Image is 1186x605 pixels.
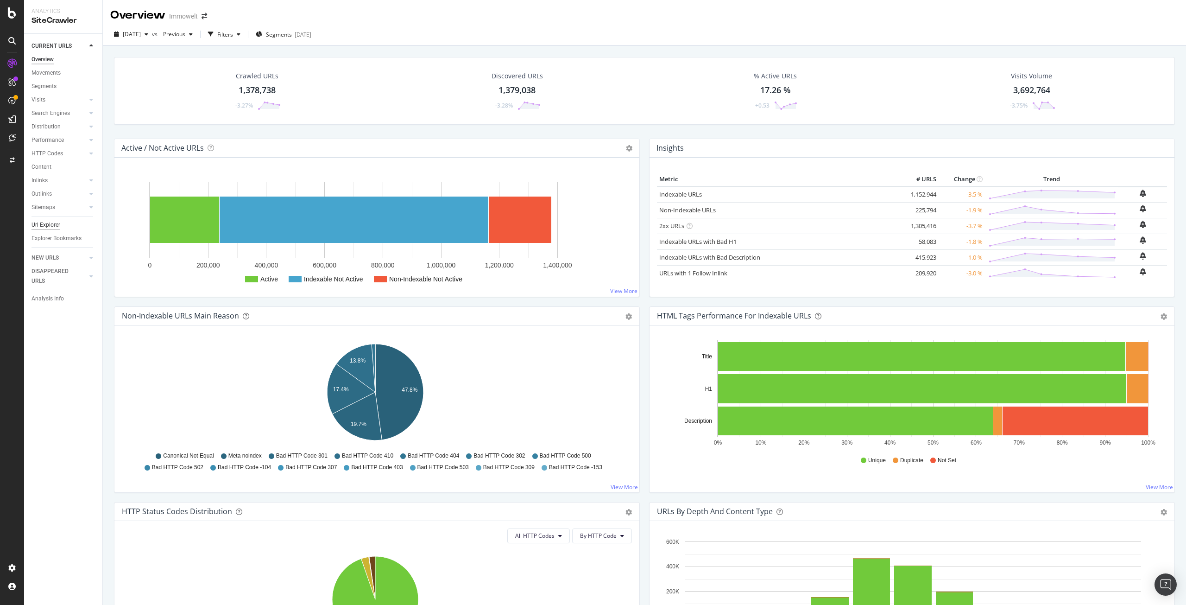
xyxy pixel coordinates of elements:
[32,253,59,263] div: NEW URLS
[32,176,87,185] a: Inlinks
[313,261,336,269] text: 600,000
[507,529,570,543] button: All HTTP Codes
[32,95,45,105] div: Visits
[32,267,87,286] a: DISAPPEARED URLS
[32,294,64,304] div: Analysis Info
[572,529,632,543] button: By HTTP Code
[625,509,632,516] div: gear
[666,539,679,545] text: 600K
[1154,573,1177,596] div: Open Intercom Messenger
[902,186,939,203] td: 1,152,944
[1140,252,1146,260] div: bell-plus
[902,249,939,265] td: 415,923
[32,82,57,91] div: Segments
[285,464,337,471] span: Bad HTTP Code 307
[32,149,63,159] div: HTTP Codes
[32,234,82,243] div: Explorer Bookmarks
[260,275,278,283] text: Active
[196,261,220,269] text: 200,000
[483,464,535,471] span: Bad HTTP Code 309
[1013,84,1050,96] div: 3,692,764
[1161,313,1167,320] div: gear
[659,222,684,230] a: 2xx URLs
[985,172,1118,186] th: Trend
[163,452,214,460] span: Canonical Not Equal
[32,55,96,64] a: Overview
[204,27,244,42] button: Filters
[389,275,462,283] text: Non-Indexable Not Active
[152,464,203,471] span: Bad HTTP Code 502
[32,162,96,172] a: Content
[159,30,185,38] span: Previous
[927,439,939,446] text: 50%
[714,439,722,446] text: 0%
[543,261,572,269] text: 1,400,000
[755,439,766,446] text: 10%
[32,68,96,78] a: Movements
[902,234,939,249] td: 58,083
[371,261,395,269] text: 800,000
[659,190,702,198] a: Indexable URLs
[498,84,536,96] div: 1,379,038
[868,457,886,465] span: Unique
[228,452,262,460] span: Meta noindex
[666,563,679,570] text: 400K
[659,206,716,214] a: Non-Indexable URLs
[755,102,770,109] div: +0.53
[122,507,232,516] div: HTTP Status Codes Distribution
[798,439,809,446] text: 20%
[656,142,684,154] h4: Insights
[122,172,632,289] svg: A chart.
[902,172,939,186] th: # URLS
[235,102,253,109] div: -3.27%
[32,234,96,243] a: Explorer Bookmarks
[255,261,278,269] text: 400,000
[659,253,760,261] a: Indexable URLs with Bad Description
[32,122,87,132] a: Distribution
[657,172,902,186] th: Metric
[1141,439,1155,446] text: 100%
[684,418,712,424] text: Description
[159,27,196,42] button: Previous
[939,186,985,203] td: -3.5 %
[902,202,939,218] td: 225,794
[1011,71,1052,81] div: Visits Volume
[884,439,896,446] text: 40%
[32,176,48,185] div: Inlinks
[121,142,204,154] h4: Active / Not Active URLs
[625,313,632,320] div: gear
[902,265,939,281] td: 209,920
[492,71,543,81] div: Discovered URLs
[123,30,141,38] span: 2025 Aug. 22nd
[939,249,985,265] td: -1.0 %
[1014,439,1025,446] text: 70%
[402,387,417,393] text: 47.8%
[760,84,791,96] div: 17.26 %
[169,12,198,21] div: Immowelt
[351,464,403,471] span: Bad HTTP Code 403
[32,7,95,15] div: Analytics
[110,27,152,42] button: [DATE]
[333,386,349,393] text: 17.4%
[657,340,1164,448] svg: A chart.
[754,71,797,81] div: % Active URLs
[32,122,61,132] div: Distribution
[408,452,459,460] span: Bad HTTP Code 404
[657,311,811,320] div: HTML Tags Performance for Indexable URLs
[657,507,773,516] div: URLs by Depth and Content Type
[32,149,87,159] a: HTTP Codes
[217,31,233,38] div: Filters
[32,95,87,105] a: Visits
[239,84,276,96] div: 1,378,738
[1100,439,1111,446] text: 90%
[841,439,852,446] text: 30%
[427,261,455,269] text: 1,000,000
[938,457,956,465] span: Not Set
[350,357,366,364] text: 13.8%
[515,532,555,540] span: All HTTP Codes
[32,82,96,91] a: Segments
[32,162,51,172] div: Content
[495,102,513,109] div: -3.28%
[1140,221,1146,228] div: bell-plus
